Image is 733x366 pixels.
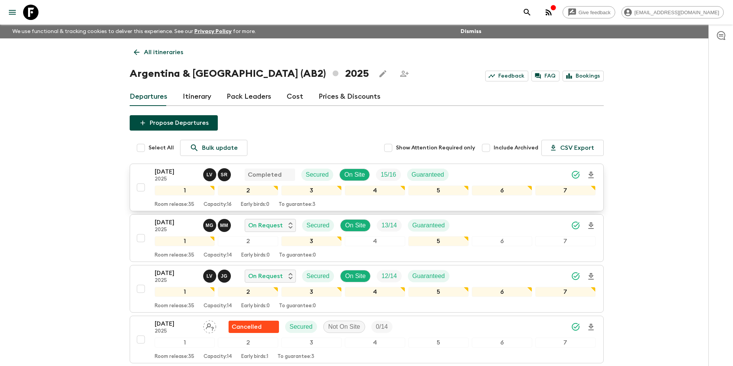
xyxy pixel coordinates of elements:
[248,221,283,230] p: On Request
[541,140,604,156] button: CSV Export
[306,170,329,179] p: Secured
[279,202,316,208] p: To guarantee: 3
[586,221,596,230] svg: Download Onboarding
[535,287,596,297] div: 7
[155,328,197,335] p: 2025
[155,252,194,258] p: Room release: 35
[345,338,405,348] div: 4
[339,169,370,181] div: On Site
[155,338,215,348] div: 1
[371,321,392,333] div: Trip Fill
[408,185,469,195] div: 5
[586,323,596,332] svg: Download Onboarding
[377,270,401,282] div: Trip Fill
[519,5,535,20] button: search adventures
[586,272,596,281] svg: Download Onboarding
[340,219,371,232] div: On Site
[281,185,342,195] div: 3
[130,115,218,131] button: Propose Departures
[408,338,469,348] div: 5
[535,236,596,246] div: 7
[574,10,615,15] span: Give feedback
[155,227,197,233] p: 2025
[130,164,604,211] button: [DATE]2025Lucas Valentim, Sol RodriguezCompletedSecuredOn SiteTrip FillGuaranteed1234567Room rele...
[571,170,580,179] svg: Synced Successfully
[227,88,271,106] a: Pack Leaders
[229,321,279,333] div: Flash Pack cancellation
[155,354,194,360] p: Room release: 35
[155,185,215,195] div: 1
[621,6,724,18] div: [EMAIL_ADDRESS][DOMAIN_NAME]
[144,48,183,57] p: All itineraries
[277,354,314,360] p: To guarantee: 3
[345,185,405,195] div: 4
[396,144,475,152] span: Show Attention Required only
[183,88,211,106] a: Itinerary
[194,29,232,34] a: Privacy Policy
[130,265,604,313] button: [DATE]2025Lucas Valentim, Jessica GiachelloOn RequestSecuredOn SiteTrip FillGuaranteed1234567Room...
[376,169,401,181] div: Trip Fill
[381,221,397,230] p: 13 / 14
[130,214,604,262] button: [DATE]2025Marcella Granatiere, Matias MolinaOn RequestSecuredOn SiteTrip FillGuaranteed1234567Roo...
[307,221,330,230] p: Secured
[204,354,232,360] p: Capacity: 14
[5,5,20,20] button: menu
[472,185,532,195] div: 6
[130,66,369,81] h1: Argentina & [GEOGRAPHIC_DATA] (AB2) 2025
[241,303,270,309] p: Early birds: 0
[155,268,197,278] p: [DATE]
[281,287,342,297] div: 3
[472,338,532,348] div: 6
[155,176,197,182] p: 2025
[155,167,197,176] p: [DATE]
[203,219,232,232] button: MGMM
[328,322,360,331] p: Not On Site
[155,202,194,208] p: Room release: 35
[207,273,213,279] p: L V
[323,321,365,333] div: Not On Site
[155,303,194,309] p: Room release: 35
[281,236,342,246] div: 3
[285,321,317,333] div: Secured
[586,171,596,180] svg: Download Onboarding
[9,25,259,38] p: We use functional & tracking cookies to deliver this experience. See our for more.
[412,170,444,179] p: Guaranteed
[340,270,371,282] div: On Site
[204,252,232,258] p: Capacity: 14
[155,218,197,227] p: [DATE]
[279,303,316,309] p: To guarantee: 0
[345,272,366,281] p: On Site
[203,171,232,177] span: Lucas Valentim, Sol Rodriguez
[535,338,596,348] div: 7
[345,236,405,246] div: 4
[563,71,604,81] a: Bookings
[375,66,391,81] button: Edit this itinerary
[203,272,232,278] span: Lucas Valentim, Jessica Giachello
[412,221,445,230] p: Guaranteed
[531,71,559,81] a: FAQ
[218,185,278,195] div: 2
[155,319,197,328] p: [DATE]
[302,270,334,282] div: Secured
[248,170,282,179] p: Completed
[571,272,580,281] svg: Synced Successfully
[218,287,278,297] div: 2
[203,323,216,329] span: Assign pack leader
[377,219,401,232] div: Trip Fill
[345,287,405,297] div: 4
[571,322,580,331] svg: Synced Successfully
[307,272,330,281] p: Secured
[381,272,397,281] p: 12 / 14
[218,338,278,348] div: 2
[205,222,214,229] p: M G
[281,338,342,348] div: 3
[287,88,303,106] a: Cost
[221,273,227,279] p: J G
[408,236,469,246] div: 5
[218,236,278,246] div: 2
[571,221,580,230] svg: Synced Successfully
[301,169,334,181] div: Secured
[535,185,596,195] div: 7
[472,287,532,297] div: 6
[412,272,445,281] p: Guaranteed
